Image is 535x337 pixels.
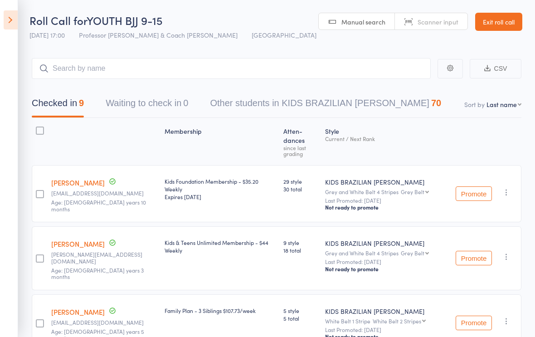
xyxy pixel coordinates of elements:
[283,307,318,314] span: 5 style
[51,198,146,212] span: Age: [DEMOGRAPHIC_DATA] years 10 months
[165,193,276,200] div: Expires [DATE]
[325,259,448,265] small: Last Promoted: [DATE]
[325,136,448,142] div: Current / Next Rank
[418,17,458,26] span: Scanner input
[470,59,521,78] button: CSV
[464,100,485,109] label: Sort by
[106,93,188,117] button: Waiting to check in0
[210,93,441,117] button: Other students in KIDS BRAZILIAN [PERSON_NAME]70
[29,13,87,28] span: Roll Call for
[29,30,65,39] span: [DATE] 17:00
[283,185,318,193] span: 30 total
[51,307,105,317] a: [PERSON_NAME]
[325,265,448,273] div: Not ready to promote
[401,250,424,256] div: Grey Belt
[51,190,157,196] small: zippyracer@icloud.com
[165,239,276,254] div: Kids & Teens Unlimited Membership - $44 Weekly
[475,13,522,31] a: Exit roll call
[283,177,318,185] span: 29 style
[486,100,517,109] div: Last name
[283,239,318,246] span: 9 style
[51,266,144,280] span: Age: [DEMOGRAPHIC_DATA] years 3 months
[456,251,492,265] button: Promote
[325,239,448,248] div: KIDS BRAZILIAN [PERSON_NAME]
[325,197,448,204] small: Last Promoted: [DATE]
[325,327,448,333] small: Last Promoted: [DATE]
[325,307,448,316] div: KIDS BRAZILIAN [PERSON_NAME]
[280,122,321,161] div: Atten­dances
[373,318,421,324] div: White Belt 2 Stripes
[325,204,448,211] div: Not ready to promote
[32,93,84,117] button: Checked in9
[165,307,276,314] div: Family Plan - 3 Siblings $107.73/week
[79,30,238,39] span: Professor [PERSON_NAME] & Coach [PERSON_NAME]
[325,177,448,186] div: KIDS BRAZILIAN [PERSON_NAME]
[321,122,452,161] div: Style
[431,98,441,108] div: 70
[341,17,385,26] span: Manual search
[79,98,84,108] div: 9
[325,189,448,195] div: Grey and White Belt 4 Stripes
[283,314,318,322] span: 5 total
[325,318,448,324] div: White Belt 1 Stripe
[51,239,105,249] a: [PERSON_NAME]
[252,30,316,39] span: [GEOGRAPHIC_DATA]
[456,186,492,201] button: Promote
[165,177,276,200] div: Kids Foundation Membership - $35.20 Weekly
[283,246,318,254] span: 18 total
[325,250,448,256] div: Grey and White Belt 4 Stripes
[51,319,157,326] small: Kirstinduffy@bigpond.com
[161,122,280,161] div: Membership
[87,13,162,28] span: YOUTH BJJ 9-15
[51,178,105,187] a: [PERSON_NAME]
[401,189,424,195] div: Grey Belt
[456,316,492,330] button: Promote
[283,145,318,156] div: since last grading
[51,251,157,264] small: lana.c@outlook.com
[32,58,431,79] input: Search by name
[183,98,188,108] div: 0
